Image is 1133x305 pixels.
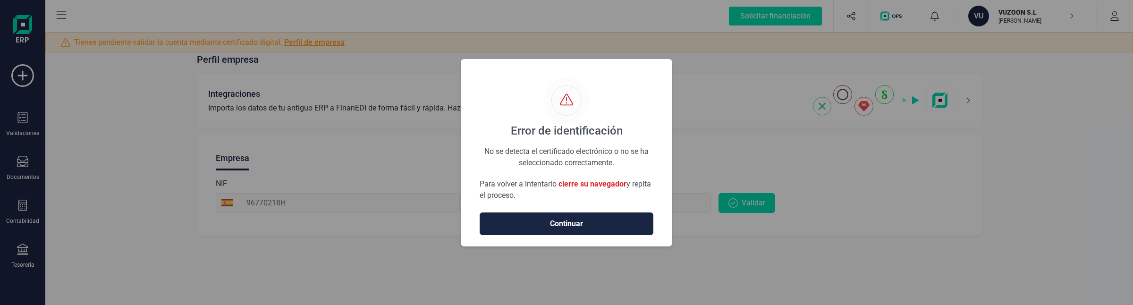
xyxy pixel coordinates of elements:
span: Continuar [490,218,643,229]
button: Continuar [480,212,653,235]
p: Para volver a intentarlo y repita el proceso. [480,178,653,201]
div: Error de identificación [511,123,623,138]
span: cierre su navegador [558,179,626,188]
div: No se detecta el certificado electrónico o no se ha seleccionado correctamente. [480,146,653,156]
